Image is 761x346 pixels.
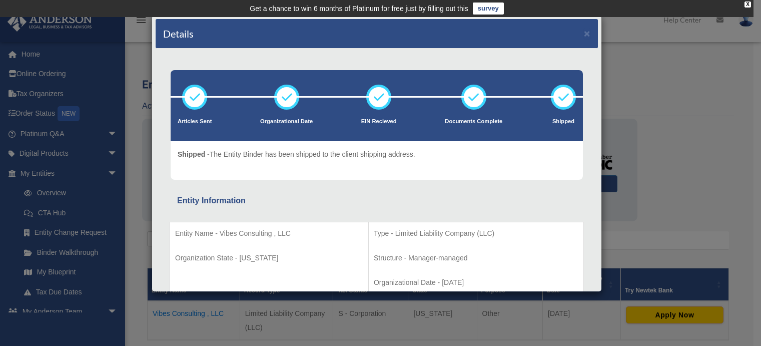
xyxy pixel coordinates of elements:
[584,28,590,39] button: ×
[178,148,415,161] p: The Entity Binder has been shipped to the client shipping address.
[445,117,502,127] p: Documents Complete
[374,252,578,264] p: Structure - Manager-managed
[175,227,363,240] p: Entity Name - Vibes Consulting , LLC
[551,117,576,127] p: Shipped
[473,3,504,15] a: survey
[260,117,313,127] p: Organizational Date
[744,2,751,8] div: close
[177,194,576,208] div: Entity Information
[374,276,578,289] p: Organizational Date - [DATE]
[178,150,210,158] span: Shipped -
[250,3,468,15] div: Get a chance to win 6 months of Platinum for free just by filling out this
[163,27,194,41] h4: Details
[361,117,397,127] p: EIN Recieved
[374,227,578,240] p: Type - Limited Liability Company (LLC)
[175,252,363,264] p: Organization State - [US_STATE]
[178,117,212,127] p: Articles Sent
